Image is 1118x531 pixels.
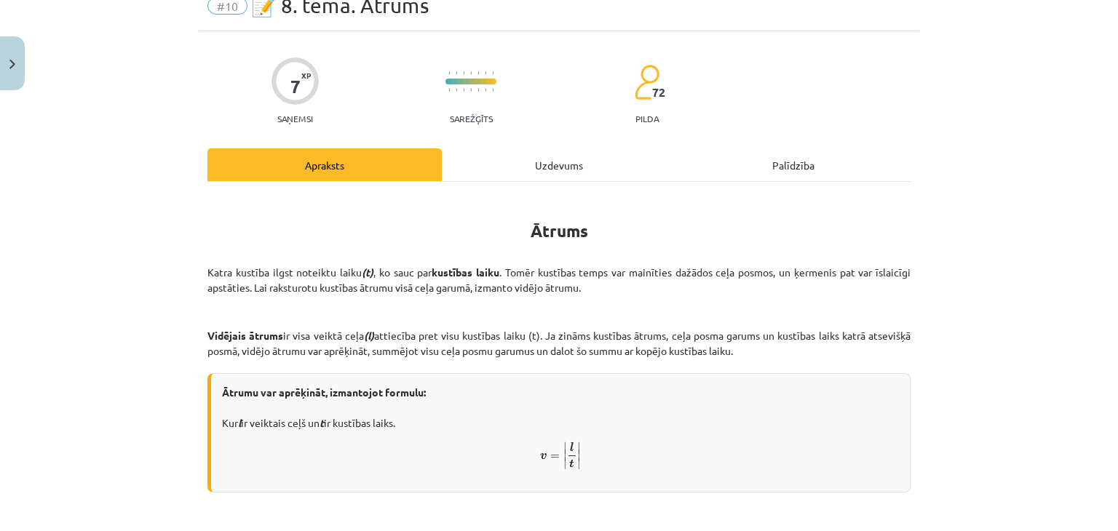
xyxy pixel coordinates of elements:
div: Palīdzība [676,148,911,181]
img: icon-short-line-57e1e144782c952c97e751825c79c345078a6d821885a25fce030b3d8c18986b.svg [485,71,486,75]
img: icon-short-line-57e1e144782c952c97e751825c79c345078a6d821885a25fce030b3d8c18986b.svg [463,88,464,92]
div: Uzdevums [442,148,676,181]
img: icon-short-line-57e1e144782c952c97e751825c79c345078a6d821885a25fce030b3d8c18986b.svg [477,71,479,75]
span: 72 [652,86,665,99]
strong: Ātrumu var aprēķināt, izmantojot formulu: [222,386,426,399]
span: ∣ [563,457,567,470]
img: icon-short-line-57e1e144782c952c97e751825c79c345078a6d821885a25fce030b3d8c18986b.svg [463,71,464,75]
img: icon-short-line-57e1e144782c952c97e751825c79c345078a6d821885a25fce030b3d8c18986b.svg [477,88,479,92]
span: t [569,459,574,468]
p: Saņemsi [271,113,319,124]
p: Kur ir veiktais ceļš un ir kustības laiks. [222,385,899,431]
div: 7 [290,76,301,97]
strong: (l) [364,329,374,342]
img: icon-short-line-57e1e144782c952c97e751825c79c345078a6d821885a25fce030b3d8c18986b.svg [448,88,450,92]
span: XP [301,71,311,79]
img: icon-short-line-57e1e144782c952c97e751825c79c345078a6d821885a25fce030b3d8c18986b.svg [448,71,450,75]
p: Katra kustība ilgst noteiktu laiku , ko sauc par . Tomēr kustības temps var mainīties dažādos ceļ... [207,265,911,295]
strong: Ātrums [531,220,588,241]
img: icon-short-line-57e1e144782c952c97e751825c79c345078a6d821885a25fce030b3d8c18986b.svg [492,71,493,75]
span: ∣ [577,442,581,455]
img: icon-short-line-57e1e144782c952c97e751825c79c345078a6d821885a25fce030b3d8c18986b.svg [485,88,486,92]
strong: Vidējais ātrums [207,329,283,342]
img: icon-short-line-57e1e144782c952c97e751825c79c345078a6d821885a25fce030b3d8c18986b.svg [456,71,457,75]
img: icon-short-line-57e1e144782c952c97e751825c79c345078a6d821885a25fce030b3d8c18986b.svg [456,88,457,92]
div: Apraksts [207,148,442,181]
p: ir visa veiktā ceļa attiecība pret visu kustības laiku (t). Ja zināms kustības ātrums, ceļa posma... [207,328,911,359]
span: ∣ [563,442,567,455]
img: icon-short-line-57e1e144782c952c97e751825c79c345078a6d821885a25fce030b3d8c18986b.svg [492,88,493,92]
span: ∣ [563,453,567,457]
p: Sarežģīts [450,113,493,124]
p: pilda [635,113,659,124]
img: icon-short-line-57e1e144782c952c97e751825c79c345078a6d821885a25fce030b3d8c18986b.svg [470,88,472,92]
span: = [550,455,560,459]
span: l [570,442,574,452]
span: ∣ [577,453,581,457]
strong: (t) [362,265,373,279]
em: l [238,416,241,429]
img: icon-short-line-57e1e144782c952c97e751825c79c345078a6d821885a25fce030b3d8c18986b.svg [470,71,472,75]
img: icon-close-lesson-0947bae3869378f0d4975bcd49f059093ad1ed9edebbc8119c70593378902aed.svg [9,60,15,69]
span: ∣ [577,457,581,470]
span: v [540,453,547,460]
em: t [320,416,324,429]
img: students-c634bb4e5e11cddfef0936a35e636f08e4e9abd3cc4e673bd6f9a4125e45ecb1.svg [634,64,659,100]
strong: kustības laiku [432,265,499,279]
